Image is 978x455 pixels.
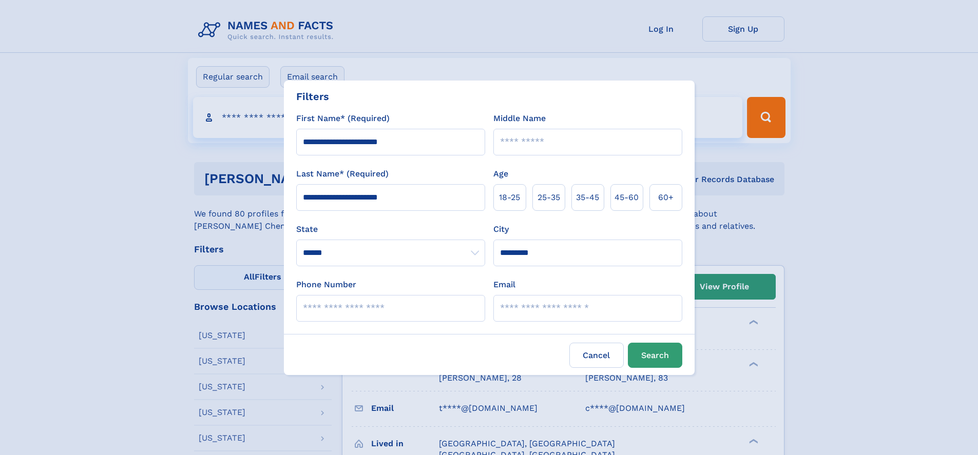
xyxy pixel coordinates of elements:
span: 45‑60 [615,191,639,204]
label: City [493,223,509,235]
span: 25‑35 [538,191,560,204]
span: 18‑25 [499,191,520,204]
label: Phone Number [296,279,356,291]
button: Search [628,343,682,368]
span: 35‑45 [576,191,599,204]
label: Last Name* (Required) [296,168,389,180]
div: Filters [296,89,329,104]
label: Age [493,168,508,180]
span: 60+ [658,191,674,204]
label: Cancel [569,343,624,368]
label: State [296,223,485,235]
label: Middle Name [493,112,546,125]
label: Email [493,279,515,291]
label: First Name* (Required) [296,112,390,125]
